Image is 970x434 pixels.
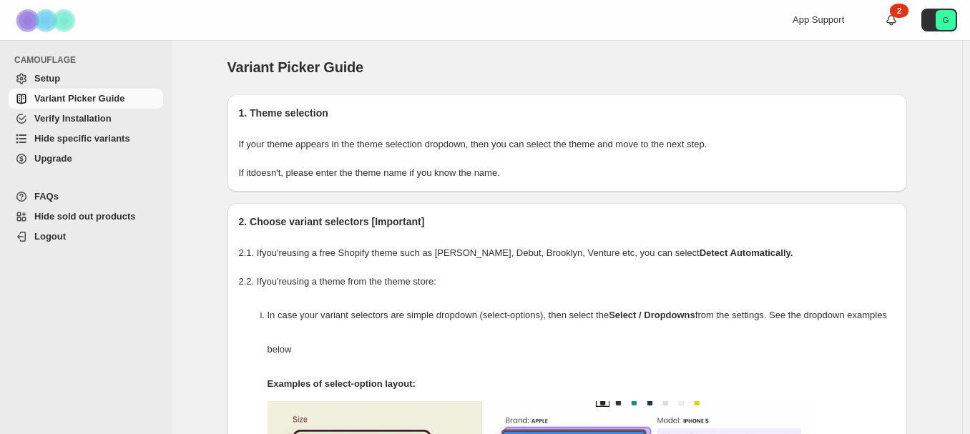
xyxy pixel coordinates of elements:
span: App Support [793,14,844,25]
h2: 2. Choose variant selectors [Important] [239,214,896,229]
p: 2.2. If you're using a theme from the theme store: [239,275,896,289]
a: Verify Installation [9,109,163,129]
span: FAQs [34,191,59,202]
span: Avatar with initials G [936,10,956,30]
span: Hide specific variants [34,133,130,144]
p: If your theme appears in the theme selection dropdown, then you can select the theme and move to ... [239,137,896,152]
span: Upgrade [34,153,72,164]
span: Verify Installation [34,113,112,124]
img: Camouflage [11,1,83,40]
h2: 1. Theme selection [239,106,896,120]
strong: Examples of select-option layout: [268,378,416,389]
span: Setup [34,73,60,84]
a: 2 [884,13,898,27]
a: Upgrade [9,149,163,169]
strong: Detect Automatically. [700,247,793,258]
span: Variant Picker Guide [227,59,364,75]
button: Avatar with initials G [921,9,957,31]
p: If it doesn't , please enter the theme name if you know the name. [239,166,896,180]
a: Hide specific variants [9,129,163,149]
span: Hide sold out products [34,211,136,222]
text: G [943,16,949,24]
a: Setup [9,69,163,89]
p: 2.1. If you're using a free Shopify theme such as [PERSON_NAME], Debut, Brooklyn, Venture etc, yo... [239,246,896,260]
a: Logout [9,227,163,247]
span: CAMOUFLAGE [14,54,165,66]
span: Logout [34,231,66,242]
a: Variant Picker Guide [9,89,163,109]
strong: Select / Dropdowns [609,310,695,320]
span: Variant Picker Guide [34,93,124,104]
div: 2 [890,4,908,18]
a: FAQs [9,187,163,207]
a: Hide sold out products [9,207,163,227]
p: In case your variant selectors are simple dropdown (select-options), then select the from the set... [268,298,896,367]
